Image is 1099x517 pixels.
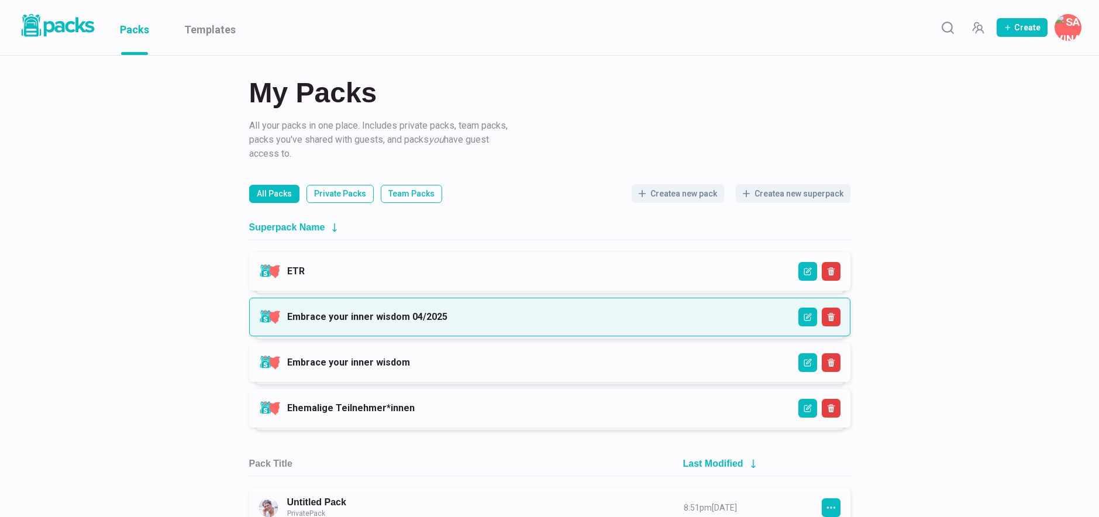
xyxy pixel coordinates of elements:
[798,399,817,418] button: Edit
[249,119,512,161] p: All your packs in one place. Includes private packs, team packs, packs you've shared with guests,...
[683,458,743,469] h2: Last Modified
[997,18,1048,37] button: Create Pack
[798,353,817,372] button: Edit
[1055,14,1081,41] button: Savina Tilmann
[798,308,817,326] button: Edit
[18,12,97,39] img: Packs logo
[632,184,724,203] button: Createa new pack
[822,308,840,326] button: Delete Superpack
[822,353,840,372] button: Delete Superpack
[249,458,292,469] h2: Pack Title
[388,188,435,200] p: Team Packs
[249,79,850,107] h2: My Packs
[18,12,97,43] a: Packs logo
[822,262,840,281] button: Delete Superpack
[736,184,850,203] button: Createa new superpack
[257,188,292,200] p: All Packs
[822,399,840,418] button: Delete Superpack
[429,134,444,145] i: you
[798,262,817,281] button: Edit
[314,188,366,200] p: Private Packs
[249,222,325,233] h2: Superpack Name
[966,16,990,39] button: Manage Team Invites
[936,16,959,39] button: Search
